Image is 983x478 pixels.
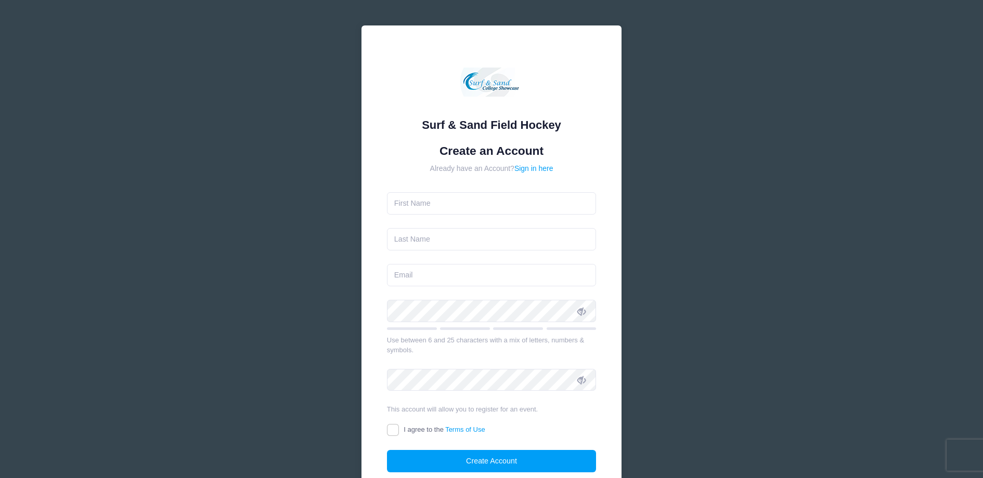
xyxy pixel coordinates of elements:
[387,335,597,355] div: Use between 6 and 25 characters with a mix of letters, numbers & symbols.
[445,426,485,433] a: Terms of Use
[387,450,597,472] button: Create Account
[387,192,597,215] input: First Name
[460,51,523,113] img: Surf & Sand Field Hockey
[387,228,597,250] input: Last Name
[387,424,399,436] input: I agree to theTerms of Use
[387,404,597,415] div: This account will allow you to register for an event.
[404,426,485,433] span: I agree to the
[514,164,553,172] a: Sign in here
[387,144,597,158] h1: Create an Account
[387,163,597,174] div: Already have an Account?
[387,116,597,134] div: Surf & Sand Field Hockey
[387,264,597,286] input: Email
